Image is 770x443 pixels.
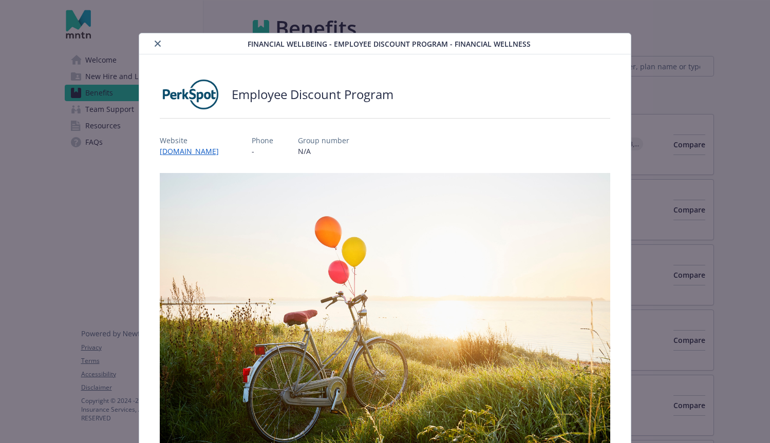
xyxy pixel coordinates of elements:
[252,146,273,157] p: -
[232,86,393,103] h2: Employee Discount Program
[160,146,227,156] a: [DOMAIN_NAME]
[252,135,273,146] p: Phone
[160,135,227,146] p: Website
[298,135,349,146] p: Group number
[298,146,349,157] p: N/A
[248,38,531,49] span: Financial Wellbeing - Employee Discount Program - Financial Wellness
[152,37,164,50] button: close
[160,79,221,110] img: PerkSpot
